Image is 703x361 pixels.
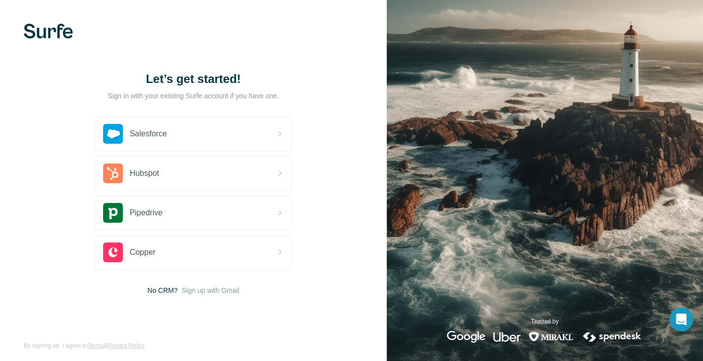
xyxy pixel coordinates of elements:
span: Copper [130,246,155,258]
span: By signing up, I agree to & [24,341,145,350]
span: Hubspot [130,167,159,179]
h1: Let’s get started! [95,71,292,87]
span: Salesforce [130,128,167,140]
img: mirakl's logo [528,331,574,343]
img: salesforce's logo [103,124,123,144]
span: No CRM? [148,285,178,295]
a: Terms [87,342,104,349]
p: Trusted by [531,317,558,326]
p: Sign in with your existing Surfe account if you have one. [108,91,279,101]
img: spendesk's logo [582,331,643,343]
span: Pipedrive [130,207,163,219]
img: hubspot's logo [103,163,123,183]
img: copper's logo [103,242,123,262]
button: Sign up with Gmail [182,285,239,295]
img: pipedrive's logo [103,203,123,223]
img: google's logo [447,331,485,343]
a: Privacy Policy [108,342,145,349]
img: Surfe's logo [24,24,73,39]
img: uber's logo [493,331,520,343]
div: Open Intercom Messenger [669,308,693,331]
